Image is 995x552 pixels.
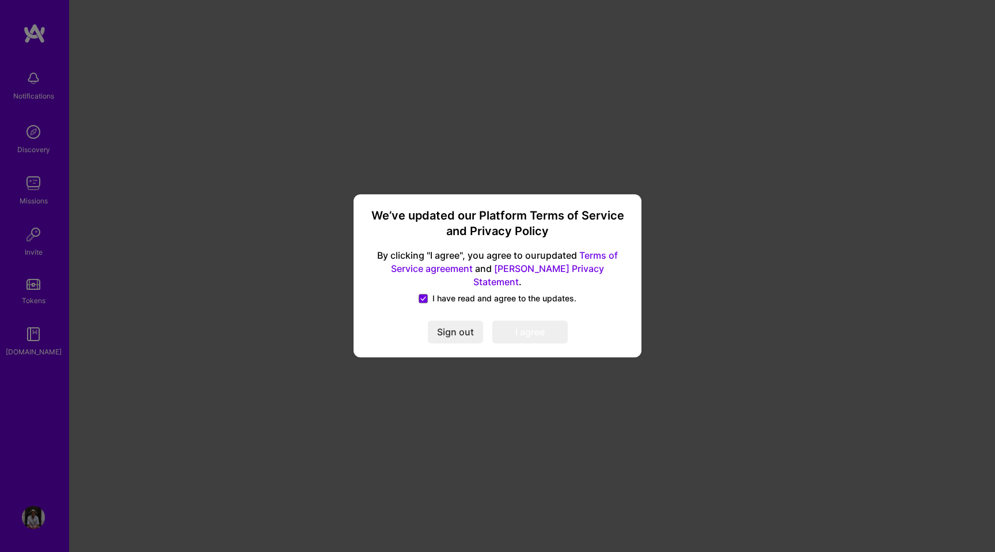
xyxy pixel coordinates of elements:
[367,249,628,289] span: By clicking "I agree", you agree to our updated and .
[432,293,576,305] span: I have read and agree to the updates.
[473,263,604,288] a: [PERSON_NAME] Privacy Statement
[428,321,483,344] button: Sign out
[367,208,628,240] h3: We’ve updated our Platform Terms of Service and Privacy Policy
[391,249,618,274] a: Terms of Service agreement
[492,321,568,344] button: I agree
